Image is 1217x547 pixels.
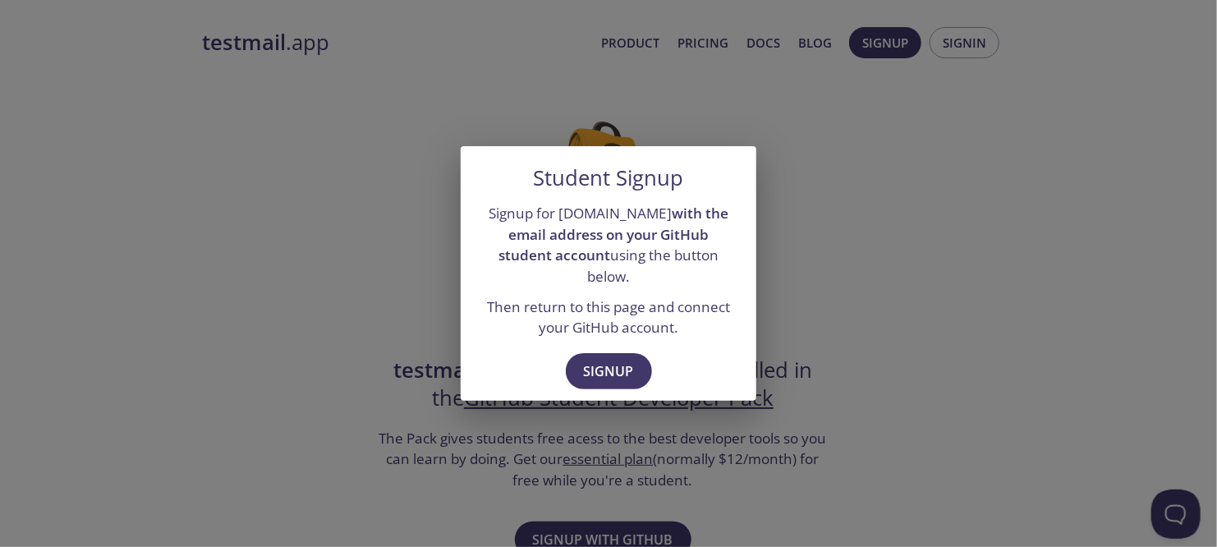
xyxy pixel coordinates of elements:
[534,166,684,191] h5: Student Signup
[480,203,737,287] p: Signup for [DOMAIN_NAME] using the button below.
[584,360,634,383] span: Signup
[566,353,652,389] button: Signup
[480,296,737,338] p: Then return to this page and connect your GitHub account.
[498,204,728,264] strong: with the email address on your GitHub student account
